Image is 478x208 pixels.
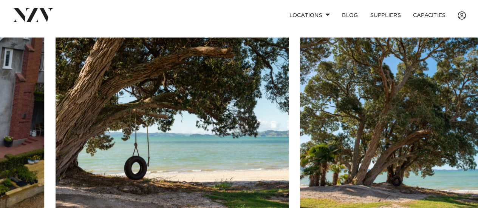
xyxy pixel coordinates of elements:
a: Locations [283,7,336,23]
a: SUPPLIERS [364,7,407,23]
a: Capacities [407,7,452,23]
img: nzv-logo.png [12,8,53,22]
a: BLOG [336,7,364,23]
